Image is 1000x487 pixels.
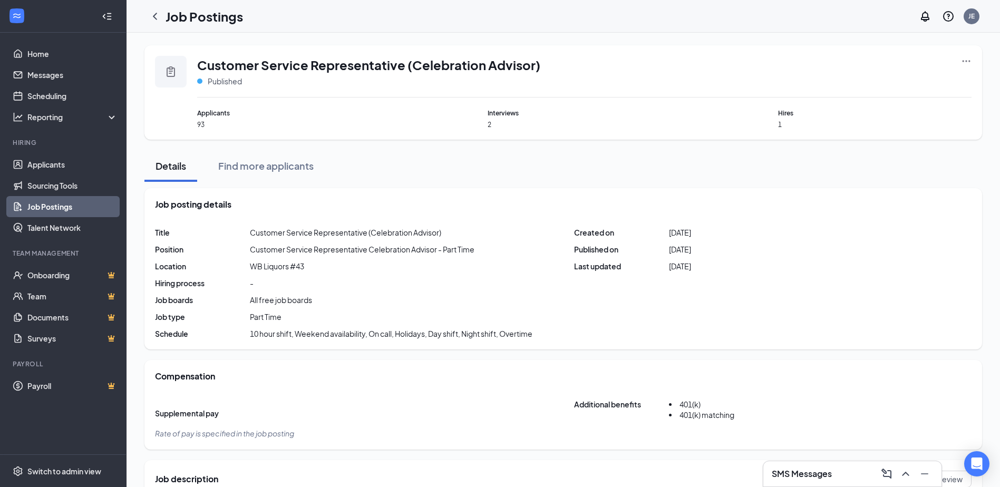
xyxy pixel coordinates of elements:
svg: ChevronUp [899,467,912,480]
div: Team Management [13,249,115,258]
a: Sourcing Tools [27,175,118,196]
span: Hires [778,108,972,118]
span: [DATE] [669,261,691,271]
a: Job Postings [27,196,118,217]
span: 401(k) [679,400,701,409]
svg: Clipboard [164,65,177,78]
span: Position [155,244,250,255]
span: 401(k) matching [679,410,734,420]
a: SurveysCrown [27,328,118,349]
span: Job type [155,311,250,322]
a: PayrollCrown [27,375,118,396]
span: Compensation [155,371,215,382]
span: - [250,278,254,288]
span: 10 hour shift, Weekend availability, On call, Holidays, Day shift, Night shift, Overtime [250,328,532,339]
span: Additional benefits [574,399,669,427]
a: Scheduling [27,85,118,106]
button: ChevronUp [897,465,914,482]
svg: WorkstreamLogo [12,11,22,21]
span: Location [155,261,250,271]
span: Customer Service Representative (Celebration Advisor) [250,227,441,238]
div: Switch to admin view [27,466,101,476]
span: Schedule [155,328,250,339]
div: Hiring [13,138,115,147]
span: Job boards [155,295,250,305]
span: Applicants [197,108,391,118]
span: 93 [197,120,391,129]
svg: Ellipses [961,56,972,66]
span: Created on [574,227,669,238]
a: Talent Network [27,217,118,238]
svg: ComposeMessage [880,467,893,480]
a: TeamCrown [27,286,118,307]
span: WB Liquors #43 [250,261,304,271]
a: OnboardingCrown [27,265,118,286]
div: Payroll [13,359,115,368]
svg: ChevronLeft [149,10,161,23]
span: Published [208,76,242,86]
span: Last updated [574,261,669,271]
span: Customer Service Representative (Celebration Advisor) [197,56,540,74]
button: ComposeMessage [878,465,895,482]
a: Messages [27,64,118,85]
span: Published on [574,244,669,255]
button: Minimize [916,465,933,482]
span: All free job boards [250,295,312,305]
h1: Job Postings [166,7,243,25]
span: Job posting details [155,199,231,210]
span: Supplemental pay [155,408,250,418]
a: DocumentsCrown [27,307,118,328]
div: Find more applicants [218,159,314,172]
span: [DATE] [669,244,691,255]
svg: Settings [13,466,23,476]
svg: Minimize [918,467,931,480]
span: 2 [488,120,681,129]
span: Job description [155,473,218,485]
div: JE [968,12,975,21]
span: [DATE] [669,227,691,238]
svg: QuestionInfo [942,10,955,23]
span: Preview [935,474,963,484]
a: Home [27,43,118,64]
svg: Notifications [919,10,931,23]
span: Customer Service Representative Celebration Advisor - Part Time [250,244,474,255]
span: Part Time [250,311,281,322]
span: 1 [778,120,972,129]
div: Open Intercom Messenger [964,451,989,476]
span: Rate of pay is specified in the job posting [155,428,294,438]
svg: Analysis [13,112,23,122]
span: Hiring process [155,278,250,288]
svg: Collapse [102,11,112,22]
h3: SMS Messages [772,468,832,480]
div: Reporting [27,112,118,122]
span: Title [155,227,250,238]
span: Interviews [488,108,681,118]
a: Applicants [27,154,118,175]
div: Details [155,159,187,172]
